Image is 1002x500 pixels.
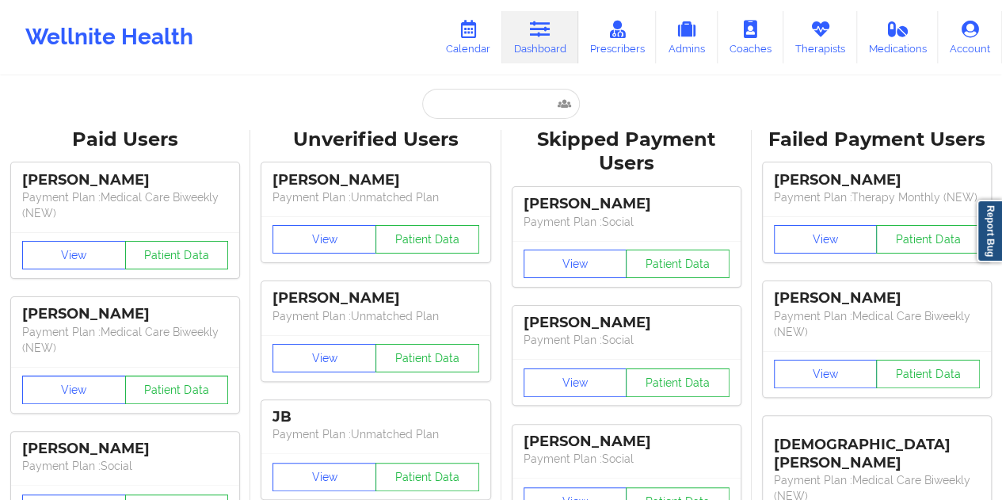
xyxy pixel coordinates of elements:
[774,289,980,307] div: [PERSON_NAME]
[774,225,878,254] button: View
[375,344,479,372] button: Patient Data
[876,225,980,254] button: Patient Data
[272,171,478,189] div: [PERSON_NAME]
[938,11,1002,63] a: Account
[524,250,627,278] button: View
[783,11,857,63] a: Therapists
[272,189,478,205] p: Payment Plan : Unmatched Plan
[22,305,228,323] div: [PERSON_NAME]
[977,200,1002,262] a: Report Bug
[774,308,980,340] p: Payment Plan : Medical Care Biweekly (NEW)
[524,332,730,348] p: Payment Plan : Social
[512,128,741,177] div: Skipped Payment Users
[22,241,126,269] button: View
[774,424,980,472] div: [DEMOGRAPHIC_DATA][PERSON_NAME]
[718,11,783,63] a: Coaches
[272,344,376,372] button: View
[763,128,991,152] div: Failed Payment Users
[524,214,730,230] p: Payment Plan : Social
[656,11,718,63] a: Admins
[434,11,502,63] a: Calendar
[272,225,376,254] button: View
[22,189,228,221] p: Payment Plan : Medical Care Biweekly (NEW)
[272,426,478,442] p: Payment Plan : Unmatched Plan
[375,463,479,491] button: Patient Data
[524,314,730,332] div: [PERSON_NAME]
[375,225,479,254] button: Patient Data
[524,451,730,467] p: Payment Plan : Social
[578,11,657,63] a: Prescribers
[502,11,578,63] a: Dashboard
[876,360,980,388] button: Patient Data
[22,171,228,189] div: [PERSON_NAME]
[524,195,730,213] div: [PERSON_NAME]
[125,241,229,269] button: Patient Data
[626,250,730,278] button: Patient Data
[272,308,478,324] p: Payment Plan : Unmatched Plan
[125,376,229,404] button: Patient Data
[774,189,980,205] p: Payment Plan : Therapy Monthly (NEW)
[11,128,239,152] div: Paid Users
[774,171,980,189] div: [PERSON_NAME]
[524,433,730,451] div: [PERSON_NAME]
[272,408,478,426] div: JB
[22,376,126,404] button: View
[22,324,228,356] p: Payment Plan : Medical Care Biweekly (NEW)
[272,289,478,307] div: [PERSON_NAME]
[857,11,939,63] a: Medications
[774,360,878,388] button: View
[272,463,376,491] button: View
[524,368,627,397] button: View
[626,368,730,397] button: Patient Data
[261,128,490,152] div: Unverified Users
[22,458,228,474] p: Payment Plan : Social
[22,440,228,458] div: [PERSON_NAME]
